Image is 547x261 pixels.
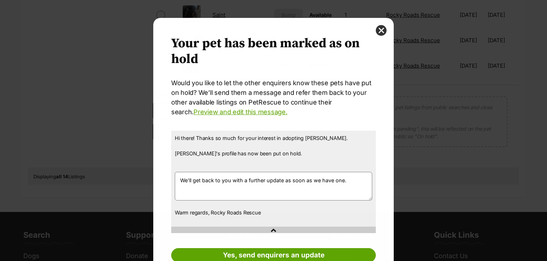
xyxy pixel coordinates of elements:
[193,108,287,116] a: Preview and edit this message.
[175,209,372,217] p: Warm regards, Rocky Roads Rescue
[171,36,376,67] h2: Your pet has been marked as on hold
[175,134,372,165] p: Hi there! Thanks so much for your interest in adopting [PERSON_NAME]. [PERSON_NAME]'s profile has...
[171,78,376,117] p: Would you like to let the other enquirers know these pets have put on hold? We’ll send them a mes...
[175,172,372,200] textarea: We'll get back to you with a further update as soon as we have one.
[376,25,387,36] button: close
